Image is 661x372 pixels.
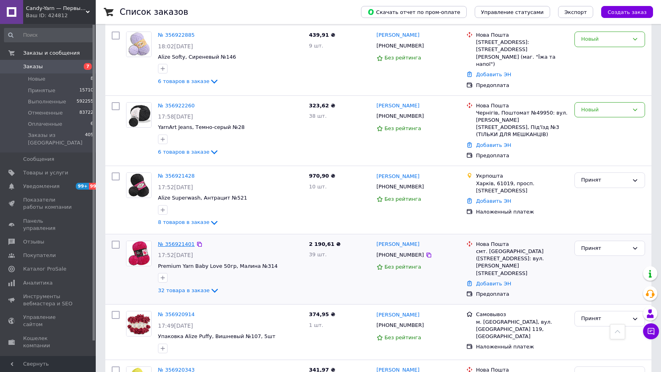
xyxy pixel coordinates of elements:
[158,124,245,130] a: YarnArt Jeans, Темно-серый №28
[361,6,467,18] button: Скачать отчет по пром-оплате
[126,311,151,336] img: Фото товару
[377,32,420,39] a: [PERSON_NAME]
[28,75,45,83] span: Новые
[26,12,96,19] div: Ваш ID: 424812
[476,180,568,194] div: Харків, 61019, просп. [STREET_ADDRESS]
[608,9,647,15] span: Создать заказ
[377,102,420,110] a: [PERSON_NAME]
[601,6,653,18] button: Создать заказ
[385,55,421,61] span: Без рейтинга
[77,98,93,105] span: 592255
[23,293,74,307] span: Инструменты вебмастера и SEO
[385,334,421,340] span: Без рейтинга
[4,28,94,42] input: Поиск
[309,184,327,190] span: 10 шт.
[126,102,152,128] a: Фото товару
[76,183,89,190] span: 99+
[581,315,629,323] div: Принят
[158,54,236,60] a: Alize Softy, Сиреневый №146
[377,184,424,190] span: [PHONE_NUMBER]
[377,322,424,328] span: [PHONE_NUMBER]
[643,323,659,339] button: Чат с покупателем
[158,43,193,49] span: 18:02[DATE]
[309,32,335,38] span: 439,91 ₴
[309,173,335,179] span: 970,90 ₴
[564,9,587,15] span: Экспорт
[377,43,424,49] span: [PHONE_NUMBER]
[28,98,66,105] span: Выполненные
[476,248,568,277] div: смт. [GEOGRAPHIC_DATA] ([STREET_ADDRESS]: вул. [PERSON_NAME][STREET_ADDRESS]
[377,113,424,119] span: [PHONE_NUMBER]
[158,103,195,109] a: № 356922260
[28,87,55,94] span: Принятые
[28,121,62,128] span: Оплаченные
[158,78,219,84] a: 6 товаров в заказе
[581,244,629,253] div: Принят
[84,63,92,70] span: 7
[126,241,152,266] a: Фото товару
[476,142,511,148] a: Добавить ЭН
[89,183,102,190] span: 99+
[28,132,85,146] span: Заказы из [GEOGRAPHIC_DATA]
[476,71,511,77] a: Добавить ЭН
[309,311,335,317] span: 374,95 ₴
[476,172,568,180] div: Укрпошта
[558,6,593,18] button: Экспорт
[23,279,53,287] span: Аналитика
[158,263,278,269] span: Premium Yarn Baby Love 50гр, Малина №314
[158,252,193,258] span: 17:52[DATE]
[158,287,219,293] a: 32 товара в заказе
[377,241,420,248] a: [PERSON_NAME]
[476,208,568,216] div: Наложенный платеж
[158,311,195,317] a: № 356920914
[91,121,93,128] span: 6
[476,343,568,350] div: Наложенный платеж
[377,311,420,319] a: [PERSON_NAME]
[476,291,568,298] div: Предоплата
[91,75,93,83] span: 8
[79,109,93,117] span: 83722
[476,198,511,204] a: Добавить ЭН
[581,176,629,184] div: Принят
[79,87,93,94] span: 15710
[158,184,193,190] span: 17:52[DATE]
[476,32,568,39] div: Нова Пошта
[23,169,68,176] span: Товары и услуги
[126,172,152,198] a: Фото товару
[23,196,74,211] span: Показатели работы компании
[309,241,341,247] span: 2 190,61 ₴
[23,265,66,273] span: Каталог ProSale
[158,333,275,339] a: Упаковка Alize Puffy, Вишневый №107, 5шт
[476,82,568,89] div: Предоплата
[126,173,151,198] img: Фото товару
[23,252,56,259] span: Покупатели
[476,109,568,139] div: Чернігів, Поштомат №49950: вул. [PERSON_NAME][STREET_ADDRESS], Під'їзд №3 (ТІЛЬКИ ДЛЯ МЕШКАНЦІВ)
[476,281,511,287] a: Добавить ЭН
[158,195,247,201] a: Alize Superwash, Антрацит №521
[23,49,80,57] span: Заказы и сообщения
[26,5,86,12] span: Candy-Yarn — Первый дискаунтер пряжи
[23,356,43,363] span: Маркет
[481,9,544,15] span: Управление статусами
[309,103,335,109] span: 323,62 ₴
[126,311,152,336] a: Фото товару
[28,109,63,117] span: Отмененные
[581,106,629,114] div: Новый
[23,335,74,349] span: Кошелек компании
[23,156,54,163] span: Сообщения
[476,311,568,318] div: Самовывоз
[158,173,195,179] a: № 356921428
[476,39,568,68] div: [STREET_ADDRESS]: [STREET_ADDRESS][PERSON_NAME] (маг. "Їжа та напої")
[309,322,324,328] span: 1 шт.
[126,103,151,127] img: Фото товару
[385,125,421,131] span: Без рейтинга
[309,113,327,119] span: 38 шт.
[476,102,568,109] div: Нова Пошта
[367,8,460,16] span: Скачать отчет по пром-оплате
[158,149,209,155] span: 6 товаров в заказе
[23,218,74,232] span: Панель управления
